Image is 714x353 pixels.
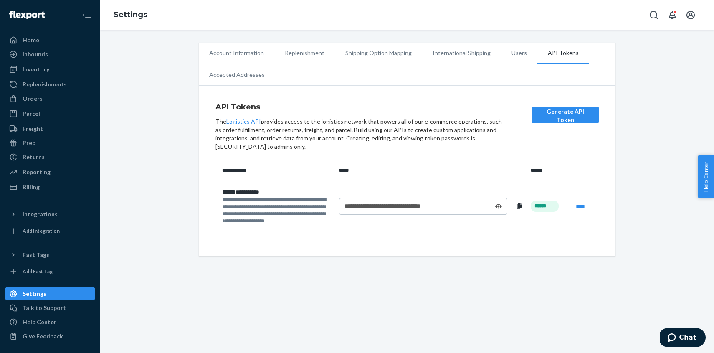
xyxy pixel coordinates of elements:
[23,318,56,326] div: Help Center
[537,43,589,64] li: API Tokens
[23,332,63,340] div: Give Feedback
[23,36,39,44] div: Home
[5,287,95,300] a: Settings
[646,7,662,23] button: Open Search Box
[422,43,501,63] li: International Shipping
[5,248,95,262] button: Fast Tags
[23,50,48,58] div: Inbounds
[23,65,49,74] div: Inventory
[23,168,51,176] div: Reporting
[23,139,35,147] div: Prep
[199,64,275,85] li: Accepted Addresses
[215,102,505,112] h4: API Tokens
[23,268,53,275] div: Add Fast Tag
[5,122,95,135] a: Freight
[5,301,95,315] button: Talk to Support
[5,107,95,120] a: Parcel
[5,150,95,164] a: Returns
[78,7,95,23] button: Close Navigation
[199,43,274,63] li: Account Information
[23,109,40,118] div: Parcel
[23,290,46,298] div: Settings
[9,11,45,19] img: Flexport logo
[5,180,95,194] a: Billing
[23,94,43,103] div: Orders
[5,208,95,221] button: Integrations
[5,330,95,343] button: Give Feedback
[5,92,95,105] a: Orders
[660,328,706,349] iframe: Opens a widget where you can chat to one of our agents
[23,183,40,191] div: Billing
[114,10,147,19] a: Settings
[5,315,95,329] a: Help Center
[23,210,58,218] div: Integrations
[23,153,45,161] div: Returns
[5,33,95,47] a: Home
[335,43,422,63] li: Shipping Option Mapping
[501,43,537,63] li: Users
[23,80,67,89] div: Replenishments
[23,124,43,133] div: Freight
[5,136,95,150] a: Prep
[5,165,95,179] a: Reporting
[23,227,60,234] div: Add Integration
[226,118,261,125] a: Logistics API
[5,78,95,91] a: Replenishments
[215,117,505,151] div: The provides access to the logistics network that powers all of our e-commerce operations, such a...
[23,304,66,312] div: Talk to Support
[698,155,714,198] button: Help Center
[682,7,699,23] button: Open account menu
[107,3,154,27] ol: breadcrumbs
[5,224,95,238] a: Add Integration
[532,107,599,123] button: Generate API Token
[5,48,95,61] a: Inbounds
[23,251,49,259] div: Fast Tags
[5,63,95,76] a: Inventory
[664,7,681,23] button: Open notifications
[274,43,335,63] li: Replenishment
[5,265,95,278] a: Add Fast Tag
